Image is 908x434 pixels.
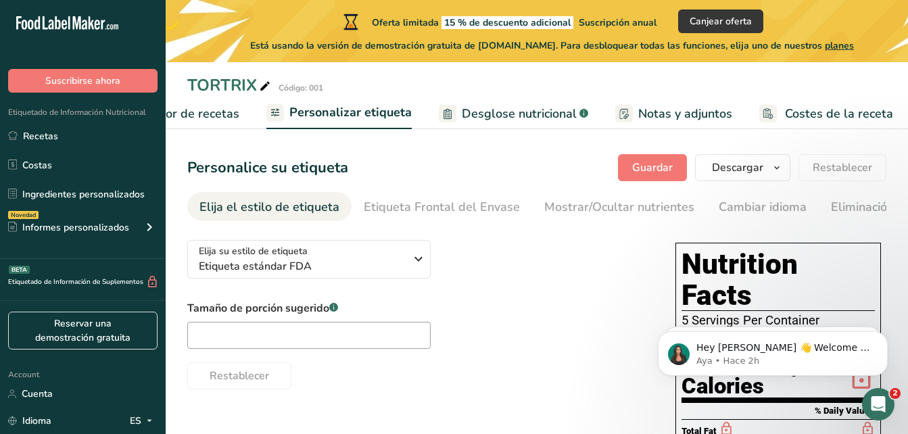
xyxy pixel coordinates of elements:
span: Restablecer [813,160,872,176]
span: Etiqueta estándar FDA [199,258,405,274]
span: Personalizar etiqueta [289,103,412,122]
span: 15 % de descuento adicional [441,16,573,29]
span: 2 [890,388,901,399]
div: TORTRIX [187,73,273,97]
span: Elija su estilo de etiqueta [199,244,308,258]
div: Novedad [8,211,39,219]
a: Idioma [8,409,51,433]
span: Elaborador de recetas [114,105,239,123]
a: Personalizar etiqueta [266,97,412,130]
h1: Nutrition Facts [682,249,875,311]
a: Notas y adjuntos [615,99,732,129]
span: Suscripción anual [579,16,656,29]
span: Notas y adjuntos [638,105,732,123]
div: Código: 001 [279,82,323,94]
span: Descargar [712,160,763,176]
div: Cambiar idioma [719,198,807,216]
button: Descargar [695,154,790,181]
button: Suscribirse ahora [8,69,158,93]
label: Tamaño de porción sugerido [187,300,431,316]
span: Suscribirse ahora [45,74,120,88]
a: Reservar una demostración gratuita [8,312,158,349]
div: Elija el estilo de etiqueta [199,198,339,216]
span: Restablecer [210,368,269,384]
button: Elija su estilo de etiqueta Etiqueta estándar FDA [187,240,431,279]
button: Canjear oferta [678,9,763,33]
div: Oferta limitada [341,14,656,30]
section: % Daily Value * [682,403,875,419]
div: ES [130,413,158,429]
div: Mostrar/Ocultar nutrientes [544,198,694,216]
button: Restablecer [798,154,886,181]
a: Desglose nutricional [439,99,588,129]
div: Informes personalizados [8,220,129,235]
span: Guardar [632,160,673,176]
span: planes [825,39,854,52]
iframe: Intercom live chat [862,388,894,420]
h1: Personalice su etiqueta [187,157,348,179]
div: Etiqueta Frontal del Envase [364,198,520,216]
div: BETA [9,266,30,274]
span: Desglose nutricional [462,105,577,123]
span: Canjear oferta [690,14,752,28]
button: Guardar [618,154,687,181]
iframe: Intercom notifications mensaje [638,303,908,397]
span: Costes de la receta [785,105,893,123]
span: Está usando la versión de demostración gratuita de [DOMAIN_NAME]. Para desbloquear todas las func... [250,39,854,53]
a: Costes de la receta [759,99,893,129]
button: Restablecer [187,362,291,389]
